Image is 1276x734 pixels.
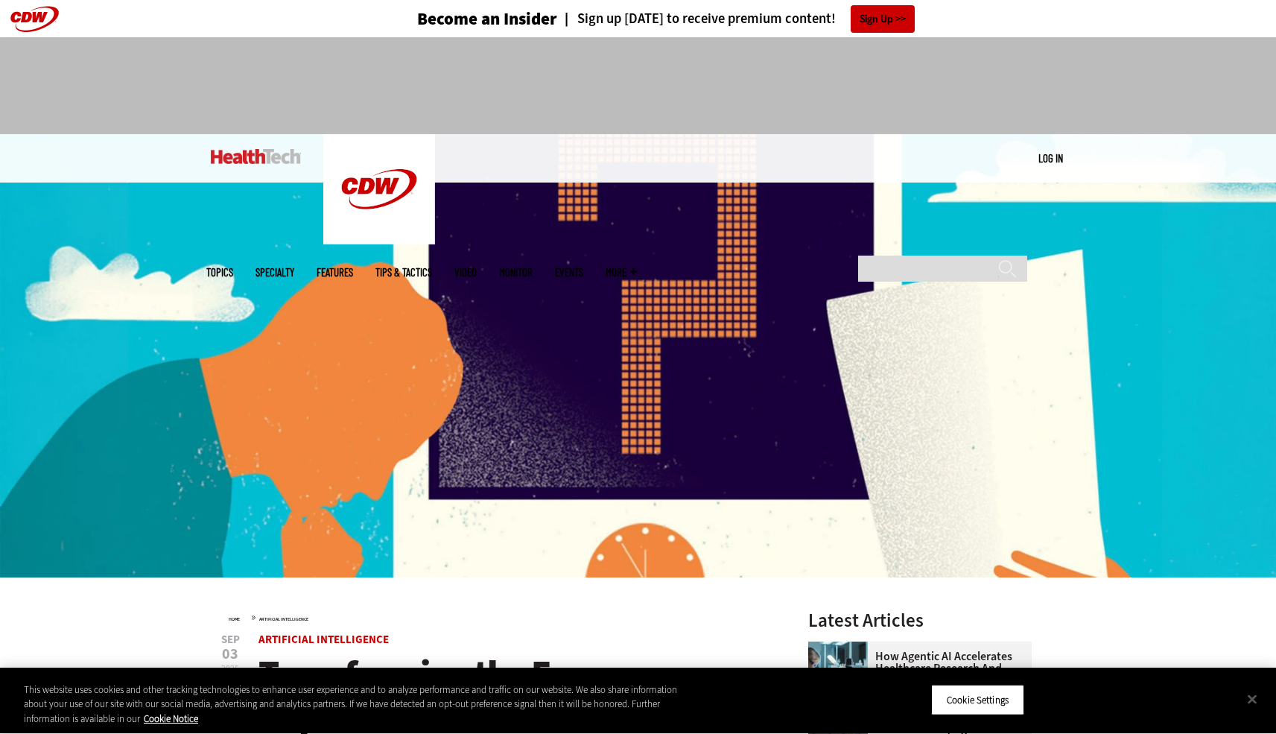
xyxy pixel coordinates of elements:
a: Home [229,616,240,622]
div: User menu [1038,151,1063,166]
h3: Become an Insider [417,10,557,28]
a: MonITor [499,267,533,278]
button: Cookie Settings [931,684,1024,715]
span: Topics [206,267,233,278]
span: 03 [221,647,240,662]
a: Tips & Tactics [375,267,432,278]
a: Artificial Intelligence [258,632,389,647]
span: 2025 [221,662,239,674]
a: scientist looks through microscope in lab [808,642,875,654]
span: Sep [221,634,240,645]
a: Events [555,267,583,278]
div: This website uses cookies and other tracking technologies to enhance user experience and to analy... [24,683,702,727]
div: » [229,611,769,623]
img: Home [211,149,301,164]
a: CDW [323,232,435,248]
a: Sign up [DATE] to receive premium content! [557,12,836,26]
img: scientist looks through microscope in lab [808,642,868,701]
button: Close [1236,683,1269,715]
a: More information about your privacy [144,712,198,725]
span: More [606,267,637,278]
a: How Agentic AI Accelerates Healthcare Research and Innovation [808,651,1023,686]
a: Sign Up [851,5,915,33]
img: Home [323,134,435,244]
a: Features [317,267,353,278]
a: Video [454,267,477,278]
a: Artificial Intelligence [259,616,308,622]
a: Become an Insider [361,10,557,28]
iframe: advertisement [367,52,910,119]
a: Log in [1038,151,1063,165]
span: Specialty [255,267,294,278]
h3: Latest Articles [808,611,1032,630]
